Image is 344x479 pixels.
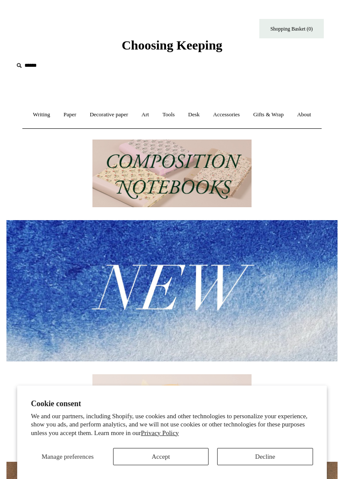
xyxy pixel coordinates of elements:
a: Paper [58,103,83,126]
a: Accessories [207,103,246,126]
span: Choosing Keeping [122,38,222,52]
a: About [291,103,317,126]
a: Decorative paper [84,103,134,126]
a: Desk [182,103,206,126]
a: Tools [157,103,181,126]
p: We and our partners, including Shopify, use cookies and other technologies to personalize your ex... [31,412,313,438]
h2: Cookie consent [31,399,313,408]
span: Manage preferences [42,453,94,460]
a: Gifts & Wrap [247,103,290,126]
button: Decline [217,448,313,465]
a: Privacy Policy [141,429,179,436]
img: The Deli Counter [92,374,252,442]
img: New.jpg__PID:f73bdf93-380a-4a35-bcfe-7823039498e1 [6,220,338,361]
button: Accept [113,448,209,465]
a: Writing [27,103,56,126]
img: 202302 Composition ledgers.jpg__PID:69722ee6-fa44-49dd-a067-31375e5d54ec [92,140,252,208]
button: Manage preferences [31,448,104,465]
a: Art [135,103,155,126]
a: Shopping Basket (0) [259,19,324,38]
a: Choosing Keeping [122,45,222,51]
